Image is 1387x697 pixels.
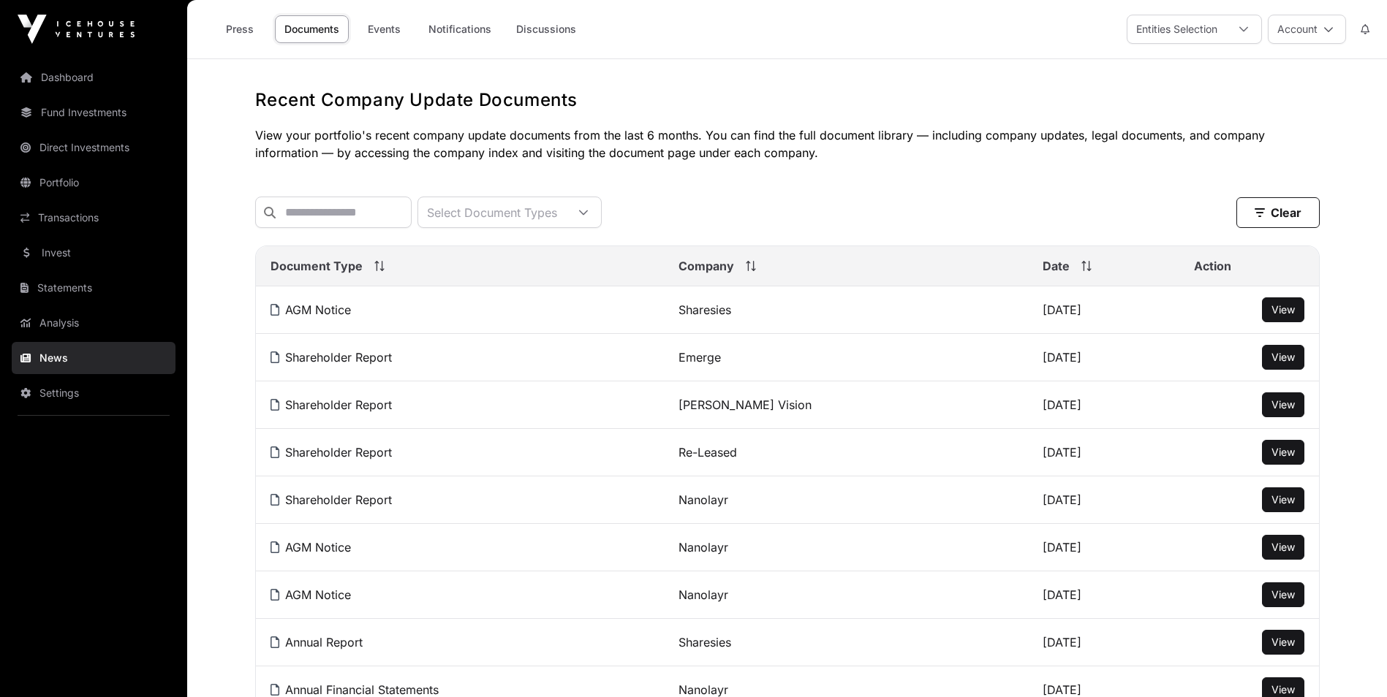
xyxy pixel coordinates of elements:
span: View [1271,683,1295,696]
a: Transactions [12,202,175,234]
td: [DATE] [1028,619,1179,666]
span: View [1271,541,1295,553]
a: Documents [275,15,349,43]
a: Nanolayr [679,587,728,602]
a: Settings [12,377,175,409]
a: AGM Notice [271,540,351,555]
a: Shareholder Report [271,492,392,507]
a: Shareholder Report [271,445,392,460]
p: View your portfolio's recent company update documents from the last 6 months. You can find the fu... [255,126,1320,161]
a: Sharesies [679,635,731,650]
a: View [1271,492,1295,507]
span: View [1271,398,1295,411]
td: [DATE] [1028,476,1179,524]
td: [DATE] [1028,524,1179,571]
button: View [1262,297,1304,322]
a: View [1271,445,1295,460]
a: News [12,342,175,374]
a: Discussions [507,15,586,43]
h1: Recent Company Update Documents [255,88,1320,112]
button: View [1262,345,1304,370]
a: Fund Investments [12,96,175,129]
span: Company [679,257,734,275]
a: Press [211,15,269,43]
span: Date [1043,257,1070,275]
a: Notifications [419,15,501,43]
td: [DATE] [1028,381,1179,429]
td: [DATE] [1028,571,1179,619]
a: View [1271,635,1295,650]
td: [DATE] [1028,286,1179,334]
div: Select Document Types [418,197,566,227]
a: Analysis [12,307,175,339]
a: Invest [12,237,175,269]
a: Emerge [679,350,721,365]
span: View [1271,588,1295,601]
a: View [1271,350,1295,365]
a: Portfolio [12,167,175,199]
a: [PERSON_NAME] Vision [679,397,812,412]
a: Annual Report [271,635,363,650]
button: View [1262,440,1304,465]
button: View [1262,487,1304,512]
span: Action [1194,257,1231,275]
a: View [1271,302,1295,317]
button: View [1262,630,1304,655]
a: Nanolayr [679,540,728,555]
a: View [1271,397,1295,412]
span: View [1271,493,1295,506]
button: View [1262,535,1304,560]
td: [DATE] [1028,429,1179,476]
a: Re-Leased [679,445,737,460]
a: Shareholder Report [271,350,392,365]
a: AGM Notice [271,302,351,317]
span: View [1271,446,1295,458]
a: View [1271,587,1295,602]
button: View [1262,582,1304,607]
a: Annual Financial Statements [271,682,439,697]
span: View [1271,303,1295,316]
a: AGM Notice [271,587,351,602]
a: Nanolayr [679,492,728,507]
a: Shareholder Report [271,397,392,412]
a: View [1271,682,1295,697]
a: Sharesies [679,302,731,317]
td: [DATE] [1028,334,1179,381]
div: Entities Selection [1127,15,1226,43]
img: Icehouse Ventures Logo [18,15,135,44]
a: View [1271,540,1295,555]
span: View [1271,351,1295,363]
button: View [1262,392,1304,417]
a: Nanolayr [679,682,728,697]
a: Direct Investments [12,132,175,164]
a: Statements [12,272,175,304]
span: View [1271,636,1295,648]
button: Clear [1236,197,1320,228]
span: Document Type [271,257,363,275]
button: Account [1268,15,1346,44]
a: Dashboard [12,61,175,94]
a: Events [355,15,413,43]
